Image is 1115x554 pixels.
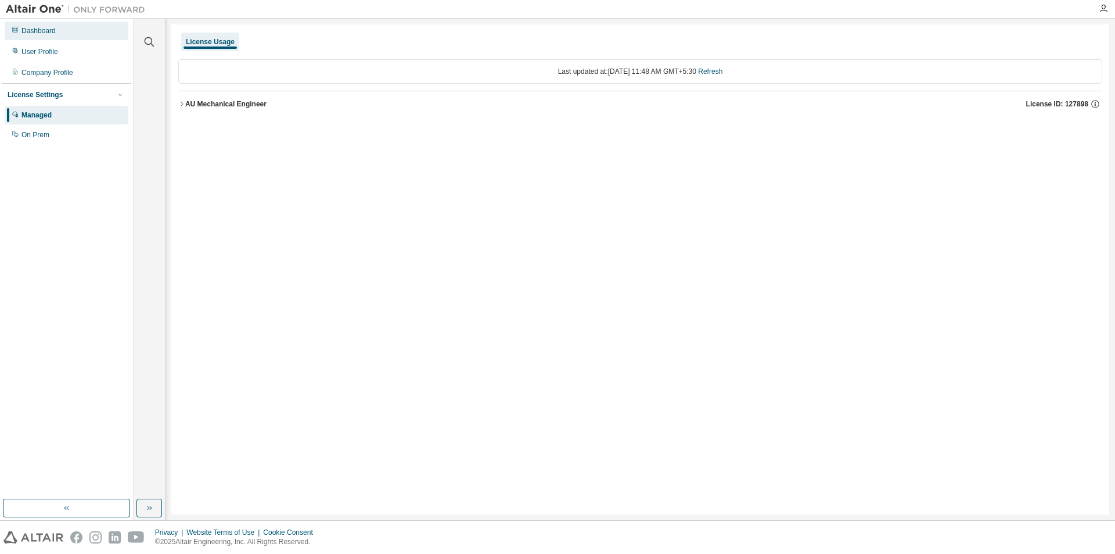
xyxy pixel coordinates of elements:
[21,68,73,77] div: Company Profile
[89,531,102,544] img: instagram.svg
[21,130,49,140] div: On Prem
[698,67,722,76] a: Refresh
[186,528,263,537] div: Website Terms of Use
[3,531,63,544] img: altair_logo.svg
[21,110,52,120] div: Managed
[109,531,121,544] img: linkedin.svg
[178,91,1102,117] button: AU Mechanical EngineerLicense ID: 127898
[6,3,151,15] img: Altair One
[1026,99,1088,109] span: License ID: 127898
[263,528,319,537] div: Cookie Consent
[8,90,63,99] div: License Settings
[155,537,320,547] p: © 2025 Altair Engineering, Inc. All Rights Reserved.
[178,59,1102,84] div: Last updated at: [DATE] 11:48 AM GMT+5:30
[21,47,58,56] div: User Profile
[128,531,145,544] img: youtube.svg
[155,528,186,537] div: Privacy
[21,26,56,35] div: Dashboard
[70,531,82,544] img: facebook.svg
[185,99,267,109] div: AU Mechanical Engineer
[186,37,235,47] div: License Usage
